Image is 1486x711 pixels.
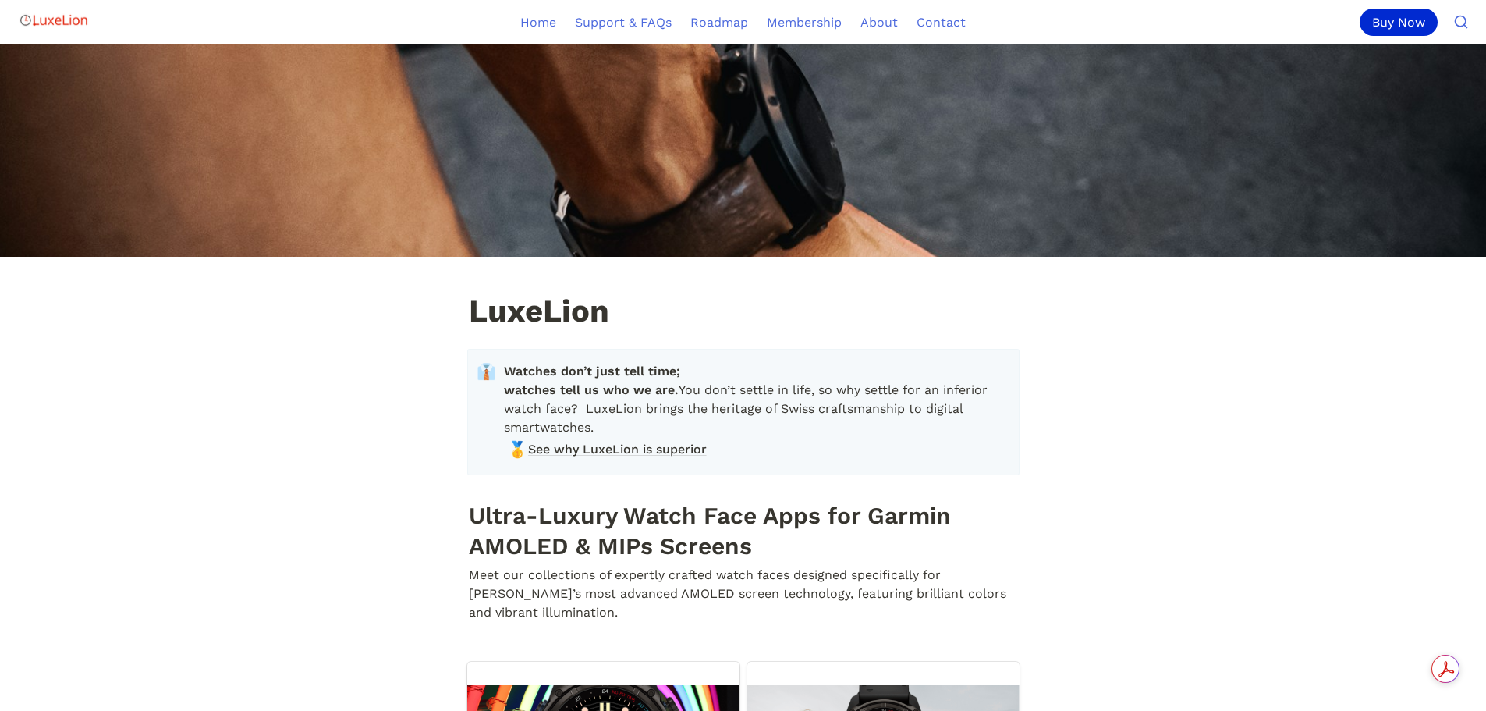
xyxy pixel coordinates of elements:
p: Meet our collections of expertly crafted watch faces designed specifically for [PERSON_NAME]’s mo... [467,563,1020,624]
a: Buy Now [1360,9,1444,36]
img: Logo [19,5,89,36]
span: You don’t settle in life, so why settle for an inferior watch face? LuxeLion brings the heritage ... [504,362,1006,437]
span: See why LuxeLion is superior [528,440,707,459]
span: 👔 [477,362,496,381]
h1: LuxeLion [467,294,1020,332]
div: Buy Now [1360,9,1438,36]
h1: Ultra-Luxury Watch Face Apps for Garmin AMOLED & MIPs Screens [467,498,1020,563]
span: 🥇 [508,440,523,456]
strong: Watches don’t just tell time; watches tell us who we are. [504,364,684,397]
a: 🥇See why LuxeLion is superior [504,438,1006,461]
